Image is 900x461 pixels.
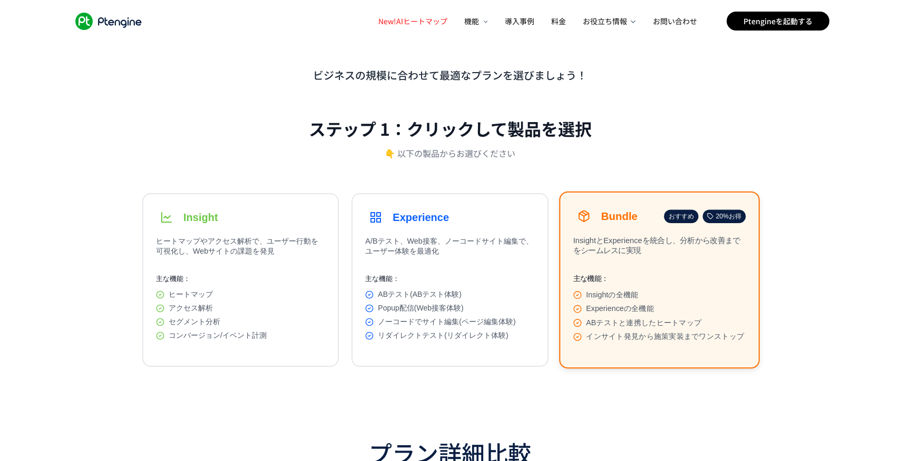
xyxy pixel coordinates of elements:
span: セグメント分析 [169,317,220,327]
span: ABテスト(ABテスト体験) [378,290,462,299]
h3: Bundle [601,210,637,222]
button: ExperienceA/Bテスト、Web接客、ノーコードサイト編集で、ユーザー体験を最適化主な機能：ABテスト(ABテスト体験)Popup配信(Web接客体験)ノーコードでサイト編集(ページ編集... [351,193,548,367]
p: InsightとExperienceを統合し、分析から改善までをシームレスに実現 [573,235,746,261]
span: Experienceの全機能 [586,304,654,314]
button: Bundleおすすめ20%お得InsightとExperienceを統合し、分析から改善までをシームレスに実現主な機能：Insightの全機能Experienceの全機能ABテストと連携したヒー... [559,192,760,369]
p: 主な機能： [573,274,746,284]
span: コンバージョン/イベント計測 [169,331,267,340]
h2: ステップ 1：クリックして製品を選択 [309,116,592,141]
span: お問い合わせ [653,16,697,26]
span: ノーコードでサイト編集(ページ編集体験) [378,317,515,327]
p: A/Bテスト、Web接客、ノーコードサイト編集で、ユーザー体験を最適化 [365,236,534,262]
span: 料金 [551,16,566,26]
p: 👇 以下の製品からお選びください [385,146,515,158]
div: おすすめ [664,209,698,223]
p: ヒートマップやアクセス解析で、ユーザー行動を可視化し、Webサイトの課題を発見 [156,236,325,262]
h3: Experience [393,212,449,224]
span: Insightの全機能 [586,290,638,299]
p: ビジネスの規模に合わせて最適なプランを選びましょう！ [142,67,758,83]
span: ヒートマップ [169,290,213,299]
h3: Insight [183,212,218,224]
span: ABテストと連携したヒートマップ [586,318,701,327]
span: New! [378,16,396,26]
div: 20%お得 [703,209,746,223]
a: Ptengineを起動する [727,12,829,31]
button: Insightヒートマップやアクセス解析で、ユーザー行動を可視化し、Webサイトの課題を発見主な機能：ヒートマップアクセス解析セグメント分析コンバージョン/イベント計測 [142,193,339,367]
p: 主な機能： [156,274,325,284]
span: リダイレクトテスト(リダイレクト体験) [378,331,508,340]
span: お役立ち情報 [583,16,628,26]
span: Popup配信(Web接客体験) [378,304,463,313]
span: 導入事例 [505,16,534,26]
span: 機能 [464,16,481,26]
span: インサイト発見から施策実装までワンストップ [586,332,744,342]
p: 主な機能： [365,274,534,284]
span: AIヒートマップ [378,16,447,26]
span: アクセス解析 [169,304,213,313]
